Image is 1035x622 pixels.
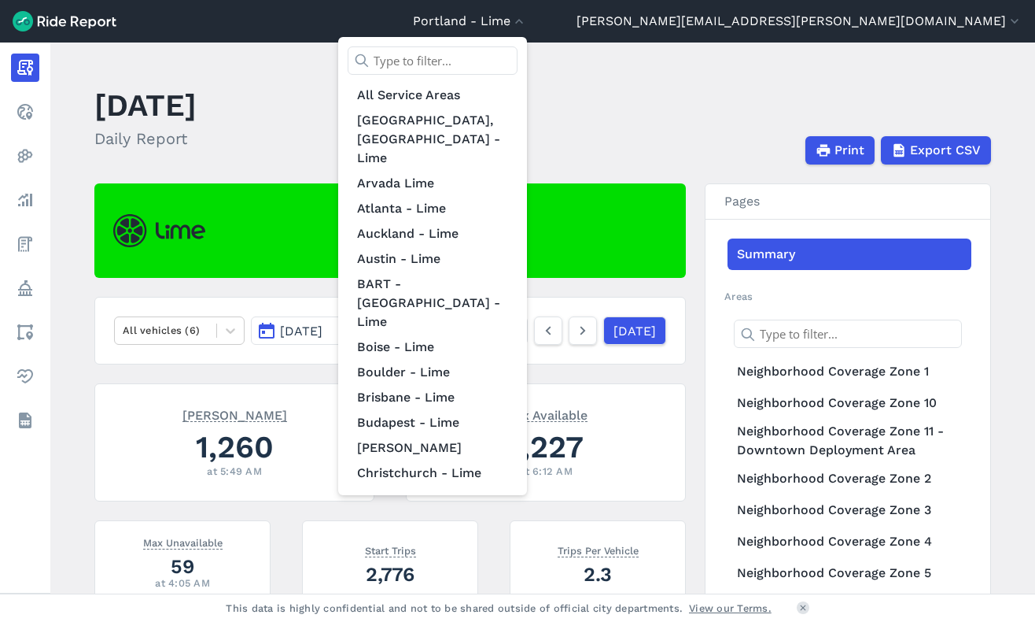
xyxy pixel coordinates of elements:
[348,46,517,75] input: Type to filter...
[348,410,517,435] a: Budapest - Lime
[348,360,517,385] a: Boulder - Lime
[348,435,517,461] a: [PERSON_NAME]
[348,272,517,335] a: BART - [GEOGRAPHIC_DATA] - Lime
[348,385,517,410] a: Brisbane - Lime
[348,335,517,360] a: Boise - Lime
[348,171,517,196] a: Arvada Lime
[348,83,517,108] a: All Service Areas
[348,246,517,272] a: Austin - Lime
[348,221,517,246] a: Auckland - Lime
[348,461,517,486] a: Christchurch - Lime
[348,108,517,171] a: [GEOGRAPHIC_DATA], [GEOGRAPHIC_DATA] - Lime
[348,196,517,221] a: Atlanta - Lime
